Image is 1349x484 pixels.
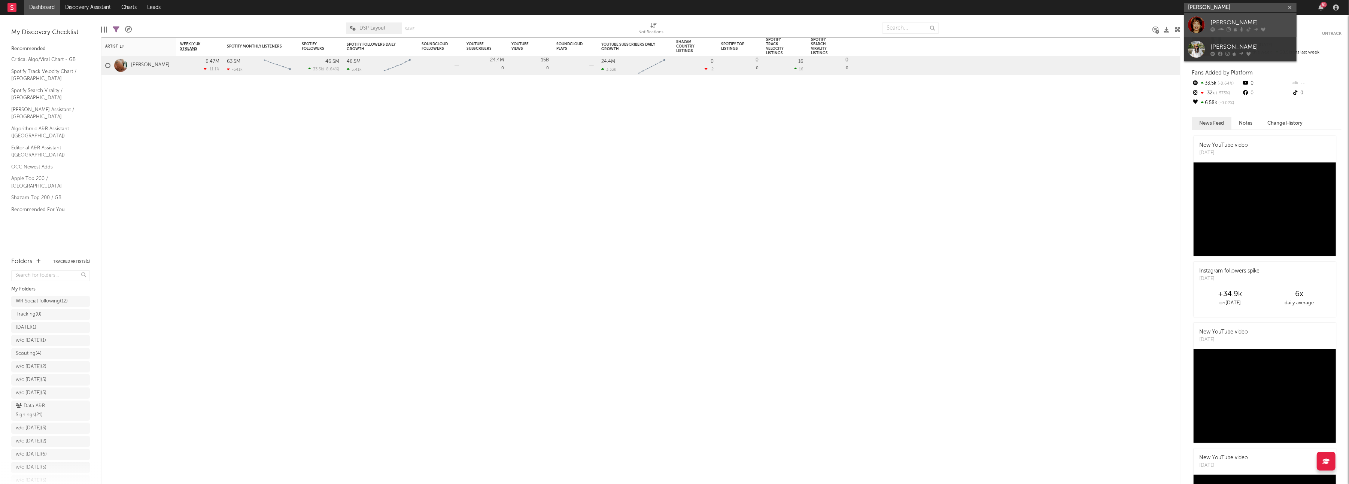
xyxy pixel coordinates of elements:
[1192,70,1253,76] span: Fans Added by Platform
[11,174,82,190] a: Apple Top 200 / [GEOGRAPHIC_DATA]
[16,424,46,433] div: w/c [DATE] ( 3 )
[1292,79,1342,88] div: --
[302,42,328,51] div: Spotify Followers
[756,58,759,63] div: 0
[325,59,339,64] div: 46.5M
[11,163,82,171] a: OCC Newest Adds
[11,449,90,460] a: w/c [DATE](6)
[101,19,107,40] div: Edit Columns
[1199,149,1248,157] div: [DATE]
[1321,2,1327,7] div: 81
[1231,117,1260,130] button: Notes
[227,44,283,49] div: Spotify Monthly Listeners
[721,56,759,74] div: 0
[227,59,240,64] div: 63.5M
[1192,117,1231,130] button: News Feed
[125,19,132,40] div: A&R Pipeline
[882,22,939,34] input: Search...
[1217,101,1234,105] span: -0.02 %
[11,436,90,447] a: w/c [DATE](2)
[16,389,46,398] div: w/c [DATE] ( 5 )
[1292,88,1342,98] div: 0
[639,28,669,37] div: Notifications (Artist)
[16,375,46,384] div: w/c [DATE] ( 5 )
[11,144,82,159] a: Editorial A&R Assistant ([GEOGRAPHIC_DATA])
[1260,117,1310,130] button: Change History
[16,463,46,472] div: w/c [DATE] ( 5 )
[11,55,82,64] a: Critical Algo/Viral Chart - GB
[799,67,803,71] span: 16
[1199,267,1260,275] div: Instagram followers spike
[16,310,42,319] div: Tracking ( 0 )
[541,58,549,63] div: 15B
[11,194,82,202] a: Shazam Top 200 / GB
[845,58,848,63] div: 0
[556,42,583,51] div: SoundCloud Plays
[467,42,493,51] div: YouTube Subscribers
[766,37,792,55] div: Spotify Track Velocity Listings
[601,67,616,72] div: 3.33k
[490,58,504,63] div: 24.4M
[710,67,714,71] span: -2
[1210,42,1293,51] div: [PERSON_NAME]
[313,67,323,71] span: 33.5k
[635,56,669,75] svg: Chart title
[721,42,747,51] div: Spotify Top Listings
[261,56,294,75] svg: Chart title
[1184,13,1297,37] a: [PERSON_NAME]
[131,62,170,69] a: [PERSON_NAME]
[11,45,90,54] div: Recommended
[1242,88,1291,98] div: 0
[511,42,538,51] div: YouTube Views
[16,450,47,459] div: w/c [DATE] ( 6 )
[1192,88,1242,98] div: -32k
[16,362,46,371] div: w/c [DATE] ( 2 )
[467,56,504,74] div: 0
[11,401,90,421] a: Data A&R Signings(21)
[113,19,119,40] div: Filters(1 of 1)
[380,56,414,75] svg: Chart title
[11,28,90,37] div: My Discovery Checklist
[676,40,702,53] div: Shazam Country Listings
[1192,98,1242,108] div: 6.58k
[1318,4,1324,10] button: 81
[105,44,161,49] div: Artist
[16,336,46,345] div: w/c [DATE] ( 1 )
[11,296,90,307] a: WR Social following(12)
[16,349,42,358] div: Scouting ( 4 )
[347,67,362,72] div: 5.41k
[1199,462,1248,469] div: [DATE]
[347,42,403,51] div: Spotify Followers Daily Growth
[11,86,82,102] a: Spotify Search Virality / [GEOGRAPHIC_DATA]
[1199,336,1248,344] div: [DATE]
[511,56,549,74] div: 0
[11,361,90,372] a: w/c [DATE](2)
[16,297,68,306] div: WR Social following ( 12 )
[180,42,208,51] span: Weekly UK Streams
[16,323,36,332] div: [DATE] ( 1 )
[1192,79,1242,88] div: 33.5k
[11,257,33,266] div: Folders
[1322,30,1342,37] button: Untrack
[639,19,669,40] div: Notifications (Artist)
[798,59,803,64] div: 16
[1199,141,1248,149] div: New YouTube video
[11,462,90,473] a: w/c [DATE](5)
[359,26,385,31] span: DSP Layout
[16,402,69,420] div: Data A&R Signings ( 21 )
[1195,290,1265,299] div: +34.9k
[405,27,414,31] button: Save
[711,59,714,64] div: 0
[1215,91,1230,95] span: -573 %
[308,67,339,71] div: ( )
[324,67,338,71] span: -8.64 %
[11,335,90,346] a: w/c [DATE](1)
[53,260,90,264] button: Tracked Artists(1)
[16,437,46,446] div: w/c [DATE] ( 2 )
[1265,290,1334,299] div: 6 x
[11,322,90,333] a: [DATE](1)
[1195,299,1265,308] div: on [DATE]
[347,59,361,64] div: 46.5M
[11,106,82,121] a: [PERSON_NAME] Assistant / [GEOGRAPHIC_DATA]
[11,309,90,320] a: Tracking(0)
